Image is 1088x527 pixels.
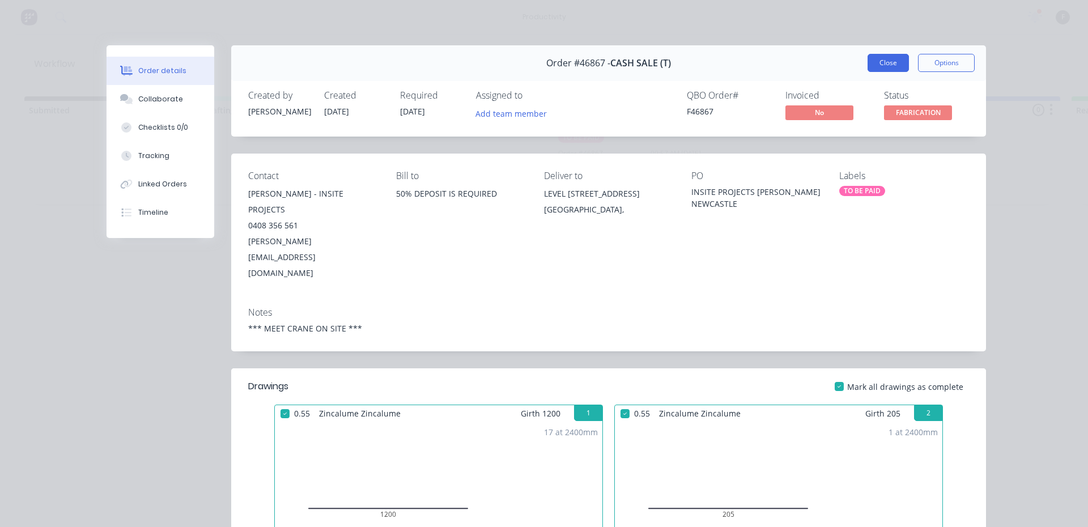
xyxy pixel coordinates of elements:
[544,186,674,222] div: LEVEL [STREET_ADDRESS][GEOGRAPHIC_DATA],
[574,405,602,421] button: 1
[138,122,188,133] div: Checklists 0/0
[138,66,186,76] div: Order details
[138,207,168,218] div: Timeline
[107,198,214,227] button: Timeline
[248,218,378,233] div: 0408 356 561
[654,405,745,422] span: Zincalume Zincalume
[785,90,870,101] div: Invoiced
[918,54,975,72] button: Options
[914,405,942,421] button: 2
[868,54,909,72] button: Close
[324,90,386,101] div: Created
[138,151,169,161] div: Tracking
[314,405,405,422] span: Zincalume Zincalume
[630,405,654,422] span: 0.55
[691,171,821,181] div: PO
[107,57,214,85] button: Order details
[248,186,378,218] div: [PERSON_NAME] - INSITE PROJECTS
[396,171,526,181] div: Bill to
[884,105,952,122] button: FABRICATION
[290,405,314,422] span: 0.55
[400,106,425,117] span: [DATE]
[400,90,462,101] div: Required
[138,179,187,189] div: Linked Orders
[248,186,378,281] div: [PERSON_NAME] - INSITE PROJECTS0408 356 561[PERSON_NAME][EMAIL_ADDRESS][DOMAIN_NAME]
[785,105,853,120] span: No
[687,105,772,117] div: F46867
[687,90,772,101] div: QBO Order #
[839,186,885,196] div: TO BE PAID
[248,307,969,318] div: Notes
[544,202,674,218] div: [GEOGRAPHIC_DATA],
[107,113,214,142] button: Checklists 0/0
[470,105,553,121] button: Add team member
[248,90,311,101] div: Created by
[865,405,900,422] span: Girth 205
[107,142,214,170] button: Tracking
[248,105,311,117] div: [PERSON_NAME]
[248,233,378,281] div: [PERSON_NAME][EMAIL_ADDRESS][DOMAIN_NAME]
[847,381,963,393] span: Mark all drawings as complete
[884,90,969,101] div: Status
[544,186,674,202] div: LEVEL [STREET_ADDRESS]
[476,90,589,101] div: Assigned to
[107,170,214,198] button: Linked Orders
[546,58,610,69] span: Order #46867 -
[396,186,526,222] div: 50% DEPOSIT IS REQUIRED
[889,426,938,438] div: 1 at 2400mm
[248,380,288,393] div: Drawings
[884,105,952,120] span: FABRICATION
[324,106,349,117] span: [DATE]
[544,426,598,438] div: 17 at 2400mm
[248,171,378,181] div: Contact
[521,405,560,422] span: Girth 1200
[396,186,526,202] div: 50% DEPOSIT IS REQUIRED
[610,58,671,69] span: CASH SALE (T)
[544,171,674,181] div: Deliver to
[138,94,183,104] div: Collaborate
[476,105,553,121] button: Add team member
[839,171,969,181] div: Labels
[691,186,821,210] div: INSITE PROJECTS [PERSON_NAME] NEWCASTLE
[107,85,214,113] button: Collaborate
